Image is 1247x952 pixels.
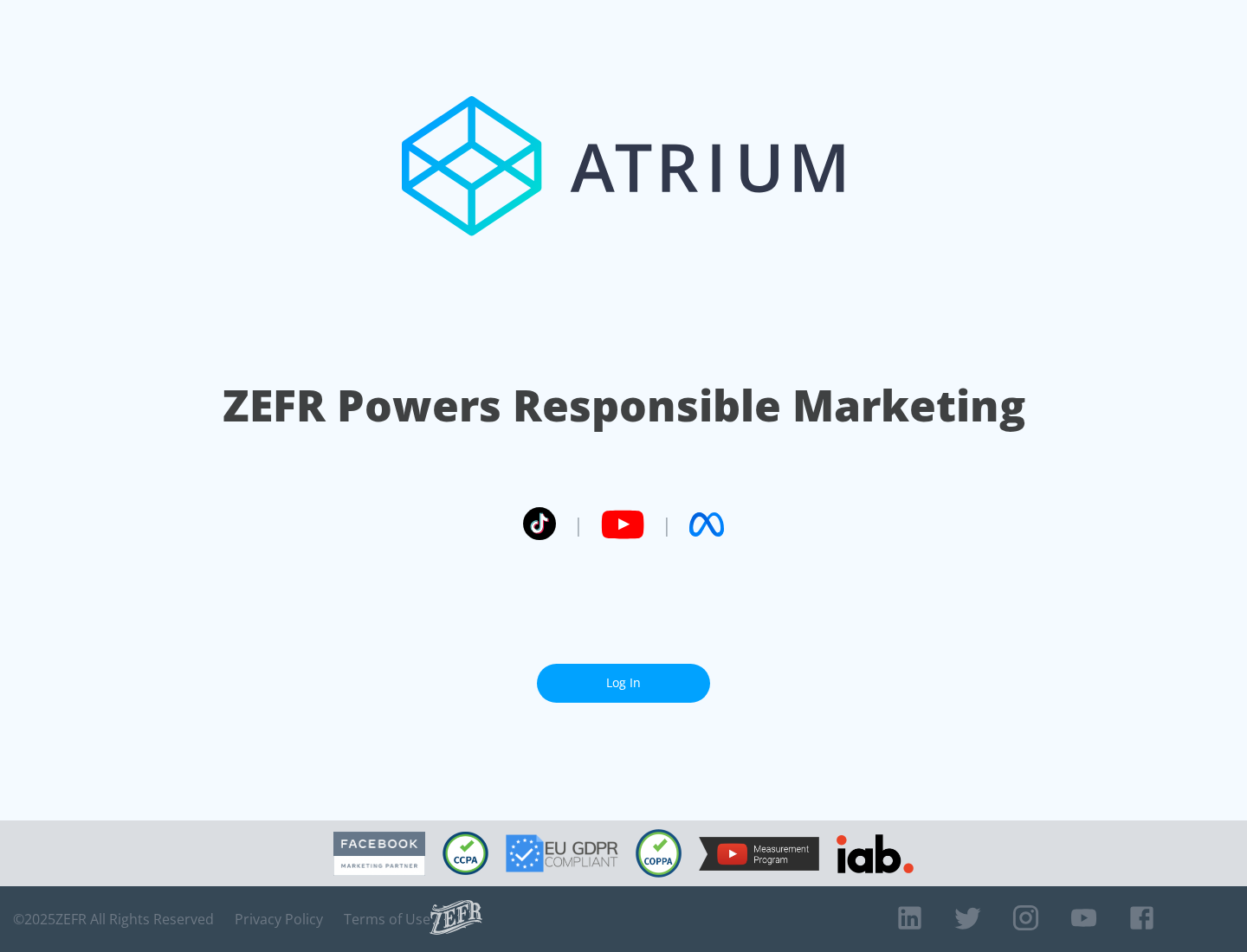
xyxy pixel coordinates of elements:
a: Terms of Use [344,910,430,928]
a: Privacy Policy [235,910,323,928]
h1: ZEFR Powers Responsible Marketing [223,376,1025,435]
img: CCPA Compliant [443,832,488,875]
img: Facebook Marketing Partner [333,832,425,876]
a: Log In [537,664,710,703]
img: YouTube Measurement Program [699,837,819,871]
img: COPPA Compliant [636,829,682,878]
span: | [573,511,584,537]
img: IAB [837,834,914,873]
img: GDPR Compliant [506,834,618,872]
span: | [662,511,672,537]
span: © 2025 ZEFR All Rights Reserved [13,910,214,928]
